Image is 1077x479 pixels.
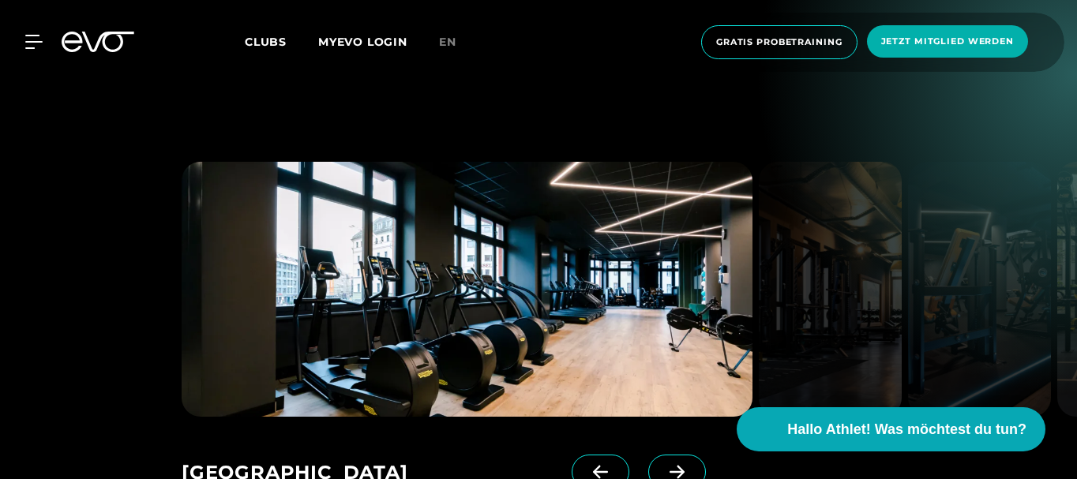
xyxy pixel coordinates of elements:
[759,162,902,417] img: evofitness
[881,35,1014,48] span: Jetzt Mitglied werden
[318,35,407,49] a: MYEVO LOGIN
[862,25,1033,59] a: Jetzt Mitglied werden
[182,162,752,417] img: evofitness
[245,35,287,49] span: Clubs
[787,419,1026,440] span: Hallo Athlet! Was möchtest du tun?
[439,33,475,51] a: en
[908,162,1051,417] img: evofitness
[245,34,318,49] a: Clubs
[696,25,862,59] a: Gratis Probetraining
[439,35,456,49] span: en
[737,407,1045,451] button: Hallo Athlet! Was möchtest du tun?
[716,36,842,49] span: Gratis Probetraining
